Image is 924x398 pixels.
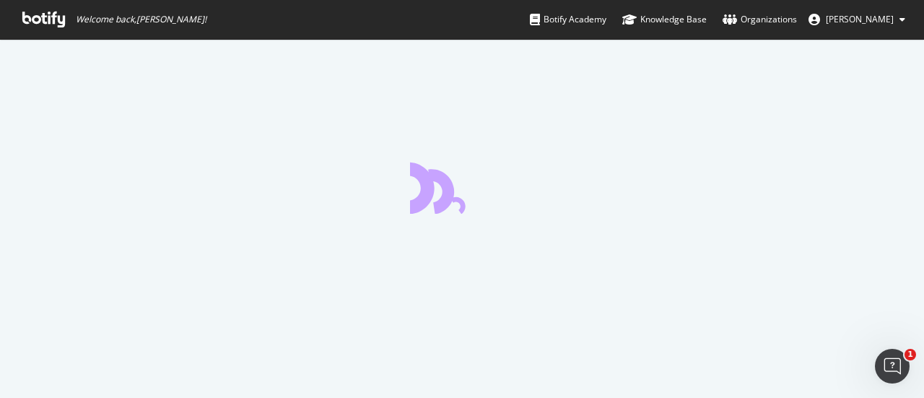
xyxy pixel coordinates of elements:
div: Botify Academy [530,12,606,27]
div: Knowledge Base [622,12,707,27]
iframe: Intercom live chat [875,349,910,384]
span: Welcome back, [PERSON_NAME] ! [76,14,206,25]
span: 1 [905,349,916,360]
span: Simone De Palma [826,13,894,25]
div: Organizations [723,12,797,27]
button: [PERSON_NAME] [797,8,917,31]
